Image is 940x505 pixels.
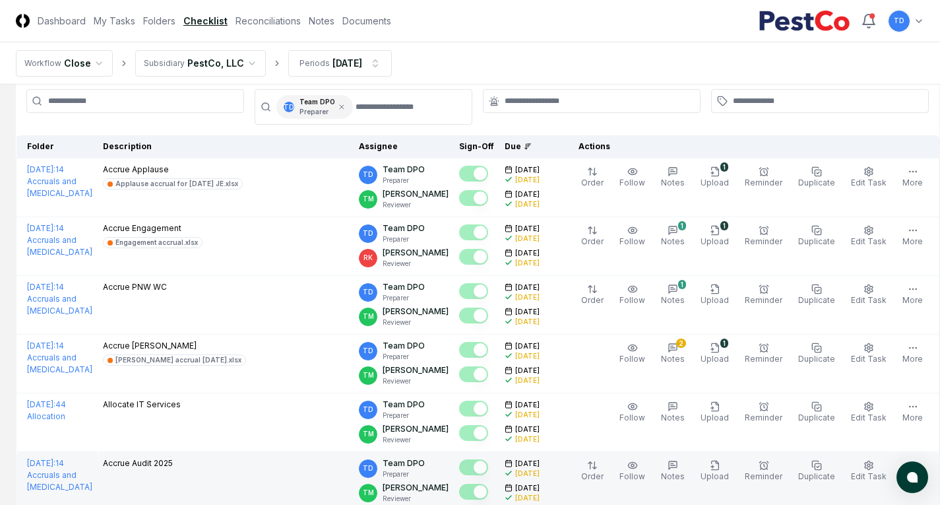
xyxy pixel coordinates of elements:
button: Notes [658,457,687,485]
a: Applause accrual for [DATE] JE.xlsx [103,178,243,189]
p: Reviewer [383,259,449,269]
span: TM [363,194,374,204]
a: [PERSON_NAME] accrual [DATE].xlsx [103,354,246,366]
button: Periods[DATE] [288,50,392,77]
p: Team DPO [383,457,425,469]
button: Duplicate [796,222,838,250]
button: Edit Task [848,340,889,368]
div: [DATE] [515,199,540,209]
div: [DATE] [332,56,362,70]
span: Duplicate [798,178,835,187]
span: TD [363,346,373,356]
button: Mark complete [459,484,488,500]
button: Reminder [742,457,785,485]
div: Team DPO [299,97,335,117]
span: [DATE] : [27,164,55,174]
span: TD [363,287,373,297]
span: [DATE] [515,459,540,469]
button: 1Upload [698,340,732,368]
span: Upload [701,178,729,187]
span: Duplicate [798,471,835,481]
span: [DATE] : [27,341,55,351]
button: Edit Task [848,457,889,485]
p: Preparer [383,293,425,303]
span: TD [363,463,373,473]
p: [PERSON_NAME] [383,306,449,318]
span: TM [363,370,374,380]
button: Reminder [742,281,785,309]
button: Mark complete [459,166,488,182]
span: Upload [701,413,729,422]
div: Due [505,141,557,152]
span: Edit Task [851,178,887,187]
span: Edit Task [851,471,887,481]
span: RK [363,253,373,263]
span: Duplicate [798,354,835,364]
div: [DATE] [515,493,540,503]
button: Mark complete [459,425,488,441]
button: Duplicate [796,340,838,368]
button: Upload [698,281,732,309]
span: Order [581,295,604,305]
p: Accrue Engagement [103,222,203,234]
button: Follow [617,222,648,250]
span: Notes [661,471,685,481]
span: Edit Task [851,295,887,305]
div: [DATE] [515,175,540,185]
button: More [900,399,925,426]
button: TD [887,9,911,33]
span: Upload [701,354,729,364]
img: PestCo logo [759,11,850,32]
div: [DATE] [515,317,540,327]
span: [DATE] [515,341,540,351]
div: [DATE] [515,410,540,420]
div: Applause accrual for [DATE] JE.xlsx [115,179,238,189]
span: [DATE] : [27,399,55,409]
span: Follow [619,178,645,187]
button: Mark complete [459,459,488,475]
span: [DATE] [515,483,540,493]
span: Follow [619,471,645,481]
button: Edit Task [848,222,889,250]
p: Reviewer [383,435,449,445]
span: TD [284,102,294,112]
a: Reconciliations [235,14,301,28]
span: TD [363,228,373,238]
a: Checklist [183,14,228,28]
button: Duplicate [796,457,838,485]
div: [DATE] [515,434,540,444]
button: More [900,281,925,309]
span: Reminder [745,178,782,187]
button: More [900,164,925,191]
span: [DATE] [515,165,540,175]
button: 1Notes [658,222,687,250]
button: More [900,457,925,485]
button: Order [579,164,606,191]
span: Reminder [745,295,782,305]
button: Order [579,457,606,485]
span: Order [581,236,604,246]
p: [PERSON_NAME] [383,423,449,435]
button: Mark complete [459,190,488,206]
button: Follow [617,164,648,191]
button: Mark complete [459,342,488,358]
th: Folder [16,135,98,158]
p: Accrue [PERSON_NAME] [103,340,246,352]
button: Upload [698,457,732,485]
button: 2Notes [658,340,687,368]
span: [DATE] [515,366,540,376]
span: Notes [661,413,685,422]
a: Documents [342,14,391,28]
p: Team DPO [383,164,425,176]
a: [DATE]:14 Accruals and [MEDICAL_DATA] [27,223,92,257]
button: Order [579,281,606,309]
div: Periods [299,57,330,69]
div: 1 [678,221,686,230]
a: Folders [143,14,175,28]
button: atlas-launcher [896,461,928,493]
div: [DATE] [515,469,540,479]
button: More [900,340,925,368]
div: [DATE] [515,292,540,302]
button: Edit Task [848,281,889,309]
span: Notes [661,178,685,187]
